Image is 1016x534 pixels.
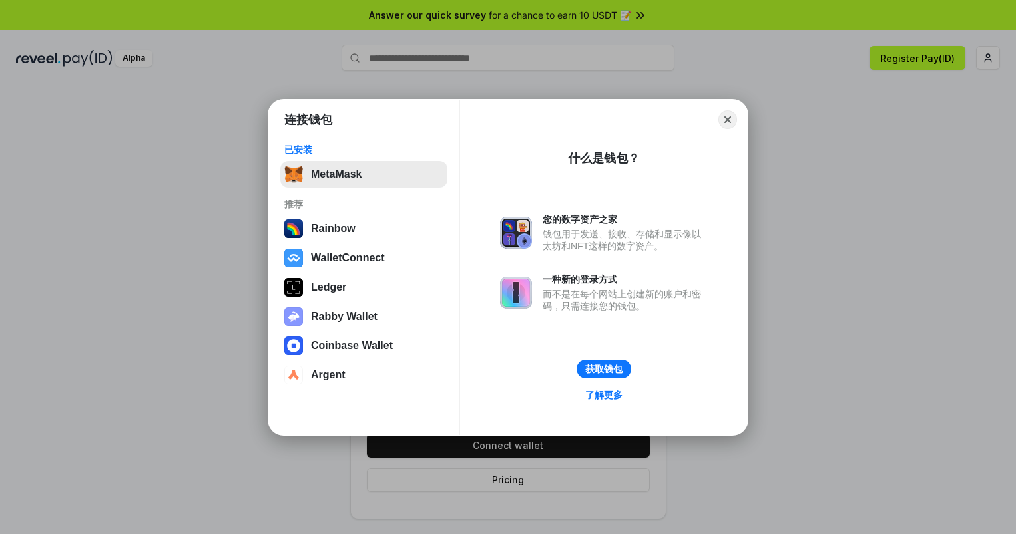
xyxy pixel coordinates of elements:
img: svg+xml,%3Csvg%20width%3D%2228%22%20height%3D%2228%22%20viewBox%3D%220%200%2028%2028%22%20fill%3D... [284,366,303,384]
img: svg+xml,%3Csvg%20xmlns%3D%22http%3A%2F%2Fwww.w3.org%2F2000%2Fsvg%22%20fill%3D%22none%22%20viewBox... [500,217,532,249]
button: Rainbow [280,215,447,242]
img: svg+xml,%3Csvg%20width%3D%22120%22%20height%3D%22120%22%20viewBox%3D%220%200%20120%20120%22%20fil... [284,219,303,238]
button: Argent [280,362,447,388]
div: WalletConnect [311,252,385,264]
div: 获取钱包 [585,363,623,375]
button: Coinbase Wallet [280,333,447,359]
div: 而不是在每个网站上创建新的账户和密码，只需连接您的钱包。 [543,288,708,312]
div: 什么是钱包？ [568,150,640,166]
div: 一种新的登录方式 [543,273,708,285]
button: 获取钱包 [577,360,631,378]
button: WalletConnect [280,245,447,271]
img: svg+xml,%3Csvg%20xmlns%3D%22http%3A%2F%2Fwww.w3.org%2F2000%2Fsvg%22%20width%3D%2228%22%20height%3... [284,278,303,297]
div: Coinbase Wallet [311,340,393,352]
div: 推荐 [284,198,443,210]
div: 已安装 [284,144,443,156]
div: Argent [311,369,346,381]
a: 了解更多 [577,386,631,404]
img: svg+xml,%3Csvg%20fill%3D%22none%22%20height%3D%2233%22%20viewBox%3D%220%200%2035%2033%22%20width%... [284,165,303,184]
div: 您的数字资产之家 [543,213,708,225]
div: 钱包用于发送、接收、存储和显示像以太坊和NFT这样的数字资产。 [543,228,708,252]
button: MetaMask [280,161,447,188]
button: Rabby Wallet [280,303,447,330]
div: 了解更多 [585,389,623,401]
div: Ledger [311,281,346,293]
div: Rabby Wallet [311,311,378,323]
button: Ledger [280,274,447,301]
div: Rainbow [311,223,356,235]
div: MetaMask [311,168,362,180]
h1: 连接钱包 [284,112,332,128]
button: Close [718,110,737,129]
img: svg+xml,%3Csvg%20width%3D%2228%22%20height%3D%2228%22%20viewBox%3D%220%200%2028%2028%22%20fill%3D... [284,249,303,267]
img: svg+xml,%3Csvg%20xmlns%3D%22http%3A%2F%2Fwww.w3.org%2F2000%2Fsvg%22%20fill%3D%22none%22%20viewBox... [284,307,303,326]
img: svg+xml,%3Csvg%20xmlns%3D%22http%3A%2F%2Fwww.w3.org%2F2000%2Fsvg%22%20fill%3D%22none%22%20viewBox... [500,277,532,309]
img: svg+xml,%3Csvg%20width%3D%2228%22%20height%3D%2228%22%20viewBox%3D%220%200%2028%2028%22%20fill%3D... [284,336,303,355]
